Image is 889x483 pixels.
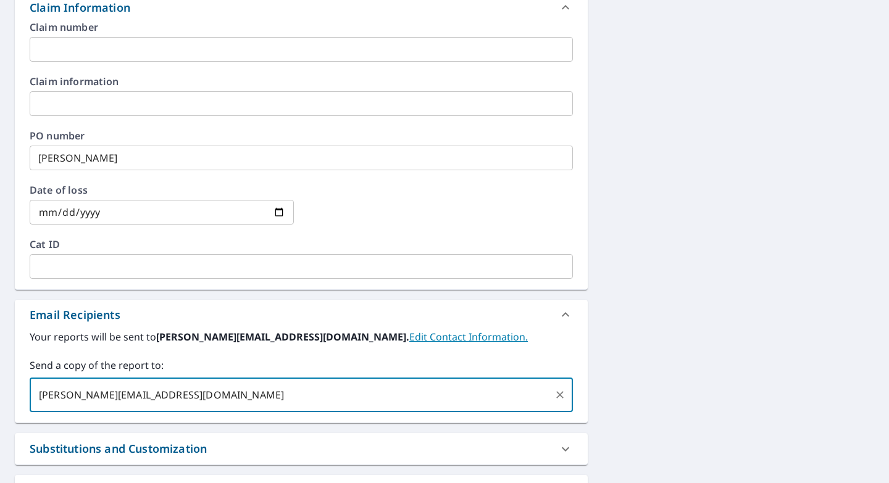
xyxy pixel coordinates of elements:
[156,330,409,344] b: [PERSON_NAME][EMAIL_ADDRESS][DOMAIN_NAME].
[409,330,528,344] a: EditContactInfo
[30,307,120,323] div: Email Recipients
[15,433,588,464] div: Substitutions and Customization
[30,358,573,373] label: Send a copy of the report to:
[30,185,294,195] label: Date of loss
[15,300,588,329] div: Email Recipients
[30,239,573,249] label: Cat ID
[551,386,569,403] button: Clear
[30,440,207,457] div: Substitutions and Customization
[30,131,573,141] label: PO number
[30,329,573,344] label: Your reports will be sent to
[30,22,573,32] label: Claim number
[30,76,573,86] label: Claim information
